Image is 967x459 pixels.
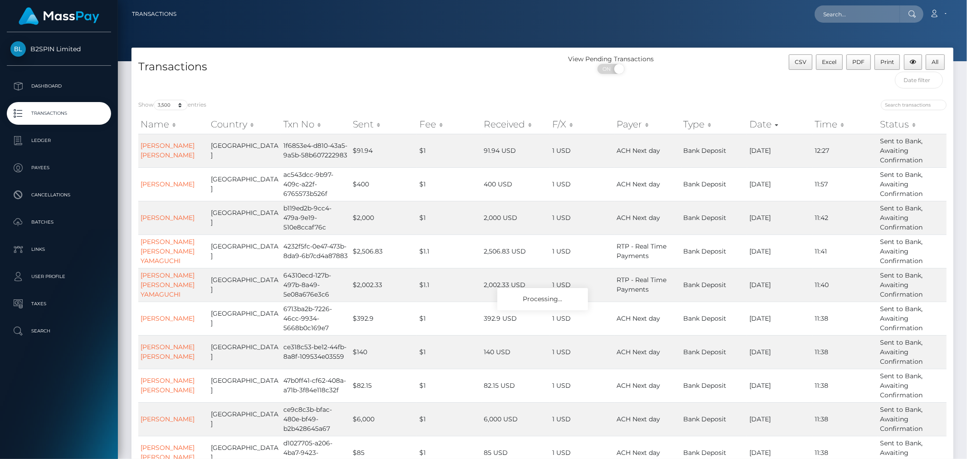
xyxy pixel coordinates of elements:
[417,234,481,268] td: $1.1
[550,115,614,133] th: F/X: activate to sort column ascending
[681,201,747,234] td: Bank Deposit
[350,167,417,201] td: $400
[550,402,614,436] td: 1 USD
[281,115,350,133] th: Txn No: activate to sort column ascending
[747,201,812,234] td: [DATE]
[10,161,107,175] p: Payees
[417,268,481,302] td: $1.1
[681,402,747,436] td: Bank Deposit
[747,302,812,335] td: [DATE]
[812,167,878,201] td: 11:57
[543,54,680,64] div: View Pending Transactions
[617,146,660,155] span: ACH Next day
[878,234,947,268] td: Sent to Bank, Awaiting Confirmation
[878,268,947,302] td: Sent to Bank, Awaiting Confirmation
[281,234,350,268] td: 4232f5fc-0e47-473b-8da9-6b7cd4a87883
[138,115,209,133] th: Name: activate to sort column ascending
[875,54,900,70] button: Print
[681,115,747,133] th: Type: activate to sort column ascending
[209,201,281,234] td: [GEOGRAPHIC_DATA]
[7,102,111,125] a: Transactions
[7,238,111,261] a: Links
[481,369,550,402] td: 82.15 USD
[878,369,947,402] td: Sent to Bank, Awaiting Confirmation
[10,41,26,57] img: B2SPIN Limited
[795,59,807,65] span: CSV
[350,335,417,369] td: $140
[7,293,111,315] a: Taxes
[926,54,945,70] button: All
[417,402,481,436] td: $1
[417,369,481,402] td: $1
[878,134,947,167] td: Sent to Bank, Awaiting Confirmation
[550,369,614,402] td: 1 USD
[141,214,194,222] a: [PERSON_NAME]
[481,167,550,201] td: 400 USD
[852,59,865,65] span: PDF
[812,335,878,369] td: 11:38
[550,335,614,369] td: 1 USD
[747,167,812,201] td: [DATE]
[617,381,660,390] span: ACH Next day
[617,276,666,293] span: RTP - Real Time Payments
[878,115,947,133] th: Status: activate to sort column ascending
[481,134,550,167] td: 91.94 USD
[7,45,111,53] span: B2SPIN Limited
[812,369,878,402] td: 11:38
[141,314,194,322] a: [PERSON_NAME]
[895,72,943,88] input: Date filter
[481,402,550,436] td: 6,000 USD
[19,7,99,25] img: MassPay Logo
[614,115,681,133] th: Payer: activate to sort column ascending
[481,335,550,369] td: 140 USD
[681,234,747,268] td: Bank Deposit
[209,268,281,302] td: [GEOGRAPHIC_DATA]
[617,348,660,356] span: ACH Next day
[747,402,812,436] td: [DATE]
[812,201,878,234] td: 11:42
[281,134,350,167] td: 1f6853e4-d810-43a5-9a5b-58b607222983
[350,234,417,268] td: $2,506.83
[617,415,660,423] span: ACH Next day
[7,265,111,288] a: User Profile
[281,369,350,402] td: 47b0ff41-cf62-408a-a71b-3f84e118c32f
[10,188,107,202] p: Cancellations
[141,142,194,159] a: [PERSON_NAME] [PERSON_NAME]
[878,335,947,369] td: Sent to Bank, Awaiting Confirmation
[617,449,660,457] span: ACH Next day
[10,107,107,120] p: Transactions
[10,297,107,311] p: Taxes
[10,79,107,93] p: Dashboard
[138,59,536,75] h4: Transactions
[7,129,111,152] a: Ledger
[932,59,939,65] span: All
[132,5,176,24] a: Transactions
[7,156,111,179] a: Payees
[812,402,878,436] td: 11:38
[815,5,900,23] input: Search...
[878,201,947,234] td: Sent to Bank, Awaiting Confirmation
[481,234,550,268] td: 2,506.83 USD
[597,64,619,74] span: ON
[350,201,417,234] td: $2,000
[209,335,281,369] td: [GEOGRAPHIC_DATA]
[281,402,350,436] td: ce9c8c3b-bfac-480e-bf49-b2b428645a67
[550,201,614,234] td: 1 USD
[209,302,281,335] td: [GEOGRAPHIC_DATA]
[881,100,947,110] input: Search transactions
[350,369,417,402] td: $82.15
[812,302,878,335] td: 11:38
[141,343,194,361] a: [PERSON_NAME] [PERSON_NAME]
[281,302,350,335] td: 6713ba2b-7226-46cc-9934-5668b0c169e7
[281,167,350,201] td: ac543dcc-9b97-409c-a22f-6765573b526f
[812,115,878,133] th: Time: activate to sort column ascending
[681,167,747,201] td: Bank Deposit
[617,314,660,322] span: ACH Next day
[617,180,660,188] span: ACH Next day
[481,268,550,302] td: 2,002.33 USD
[822,59,837,65] span: Excel
[141,238,194,265] a: [PERSON_NAME] [PERSON_NAME] YAMAGUCHI
[417,201,481,234] td: $1
[747,268,812,302] td: [DATE]
[417,335,481,369] td: $1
